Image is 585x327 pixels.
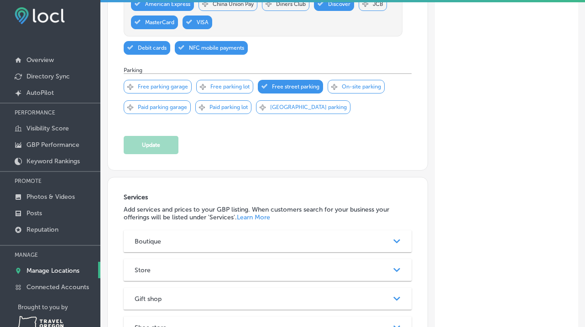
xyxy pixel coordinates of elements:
h3: Store [135,266,165,274]
h3: Boutique [135,238,176,245]
p: Manage Locations [26,267,79,275]
p: Keyword Rankings [26,157,80,165]
p: MasterCard [145,19,174,26]
p: Connected Accounts [26,283,89,291]
div: Boutique [124,230,412,252]
p: Paid parking garage [138,104,187,110]
p: On-site parking [342,83,381,90]
p: Directory Sync [26,73,70,80]
p: China Union Pay [213,1,254,7]
p: Posts [26,209,42,217]
p: Overview [26,56,54,64]
p: Paid parking lot [209,104,248,110]
p: VISA [197,19,209,26]
p: Free street parking [272,83,319,90]
p: GBP Performance [26,141,79,149]
p: American Express [145,1,190,7]
p: NFC mobile payments [189,45,244,51]
img: fda3e92497d09a02dc62c9cd864e3231.png [15,7,65,24]
p: Add services and prices to your GBP listing. When customers search for your business your offerin... [124,206,412,221]
button: Update [124,136,178,154]
p: Debit cards [138,45,167,51]
p: Parking [124,67,142,73]
h3: Services [124,193,412,201]
p: Brought to you by [18,304,100,311]
div: Gift shop [124,288,412,310]
p: Free parking lot [210,83,250,90]
a: Learn More [237,213,270,221]
p: Free parking garage [138,83,188,90]
p: JCB [373,1,383,7]
p: Diners Club [276,1,306,7]
p: [GEOGRAPHIC_DATA] parking [270,104,347,110]
p: AutoPilot [26,89,54,97]
p: Reputation [26,226,58,234]
p: Visibility Score [26,125,69,132]
div: Store [124,259,412,281]
p: Discover [328,1,350,7]
h3: Gift shop [135,295,176,303]
p: Photos & Videos [26,193,75,201]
